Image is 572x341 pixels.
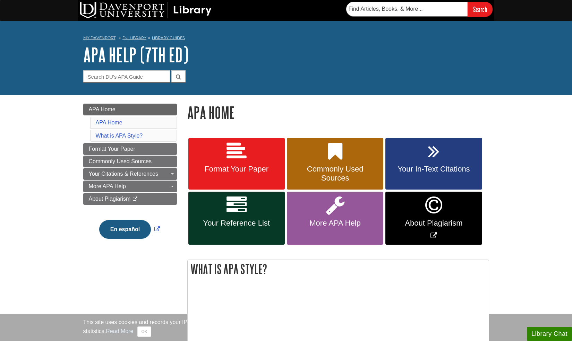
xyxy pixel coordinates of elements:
[106,328,133,334] a: Read More
[385,192,482,245] a: Link opens in new window
[89,158,152,164] span: Commonly Used Sources
[187,104,489,121] h1: APA Home
[527,327,572,341] button: Library Chat
[188,192,285,245] a: Your Reference List
[391,165,477,174] span: Your In-Text Citations
[194,219,280,228] span: Your Reference List
[83,33,489,44] nav: breadcrumb
[96,120,122,125] a: APA Home
[83,44,188,65] a: APA Help (7th Ed)
[385,138,482,190] a: Your In-Text Citations
[287,192,383,245] a: More APA Help
[80,2,212,18] img: DU Library
[89,106,116,112] span: APA Home
[83,35,116,41] a: My Davenport
[83,168,177,180] a: Your Citations & References
[188,138,285,190] a: Format Your Paper
[292,165,378,183] span: Commonly Used Sources
[89,183,126,189] span: More APA Help
[391,219,477,228] span: About Plagiarism
[346,2,468,16] input: Find Articles, Books, & More...
[83,318,489,337] div: This site uses cookies and records your IP address for usage statistics. Additionally, we use Goo...
[96,133,143,139] a: What is APA Style?
[468,2,493,17] input: Search
[287,138,383,190] a: Commonly Used Sources
[83,193,177,205] a: About Plagiarism
[132,197,138,201] i: This link opens in a new window
[89,196,131,202] span: About Plagiarism
[83,70,170,82] input: Search DU's APA Guide
[83,143,177,155] a: Format Your Paper
[194,165,280,174] span: Format Your Paper
[89,171,158,177] span: Your Citations & References
[346,2,493,17] form: Searches DU Library's articles, books, and more
[83,104,177,251] div: Guide Page Menu
[83,156,177,167] a: Commonly Used Sources
[97,226,162,232] a: Link opens in new window
[99,220,151,239] button: En español
[83,181,177,192] a: More APA Help
[122,35,146,40] a: DU Library
[152,35,185,40] a: Library Guides
[89,146,135,152] span: Format Your Paper
[188,260,489,278] h2: What is APA Style?
[83,104,177,115] a: APA Home
[292,219,378,228] span: More APA Help
[137,326,151,337] button: Close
